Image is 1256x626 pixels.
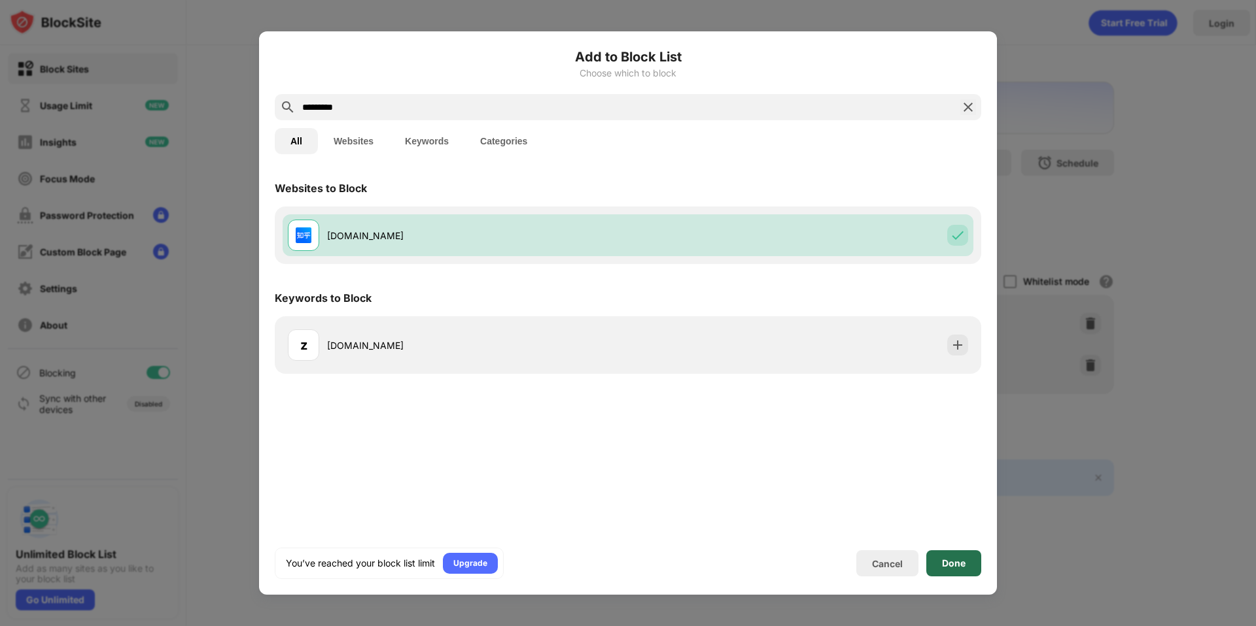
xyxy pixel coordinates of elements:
img: search-close [960,99,976,115]
img: favicons [296,227,311,243]
div: Choose which to block [275,68,981,78]
button: Keywords [389,128,464,154]
div: [DOMAIN_NAME] [327,229,628,242]
img: search.svg [280,99,296,115]
div: Done [942,558,966,568]
div: Keywords to Block [275,291,372,305]
button: Categories [464,128,543,154]
div: Upgrade [453,557,487,570]
div: z [300,335,307,355]
div: Websites to Block [275,182,367,195]
button: All [275,128,318,154]
button: Websites [318,128,389,154]
div: You’ve reached your block list limit [286,557,435,570]
div: [DOMAIN_NAME] [327,338,628,352]
div: Cancel [872,558,903,569]
h6: Add to Block List [275,47,981,67]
